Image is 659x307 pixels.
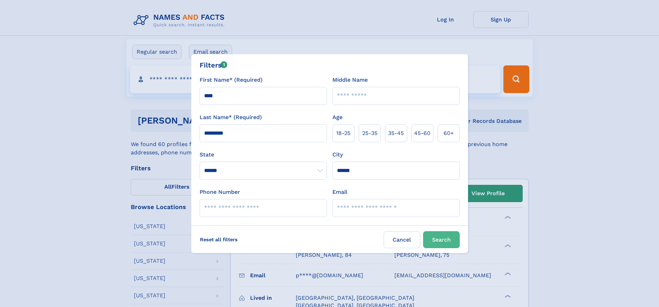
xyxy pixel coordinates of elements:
label: City [332,151,343,159]
div: Filters [200,60,228,70]
label: Reset all filters [195,231,242,248]
span: 45‑60 [414,129,430,137]
label: Cancel [384,231,420,248]
label: Phone Number [200,188,240,196]
label: State [200,151,327,159]
span: 60+ [443,129,454,137]
span: 35‑45 [388,129,404,137]
label: Age [332,113,342,121]
span: 25‑35 [362,129,377,137]
label: Middle Name [332,76,368,84]
button: Search [423,231,460,248]
label: First Name* (Required) [200,76,263,84]
label: Last Name* (Required) [200,113,262,121]
span: 18‑25 [336,129,350,137]
label: Email [332,188,347,196]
